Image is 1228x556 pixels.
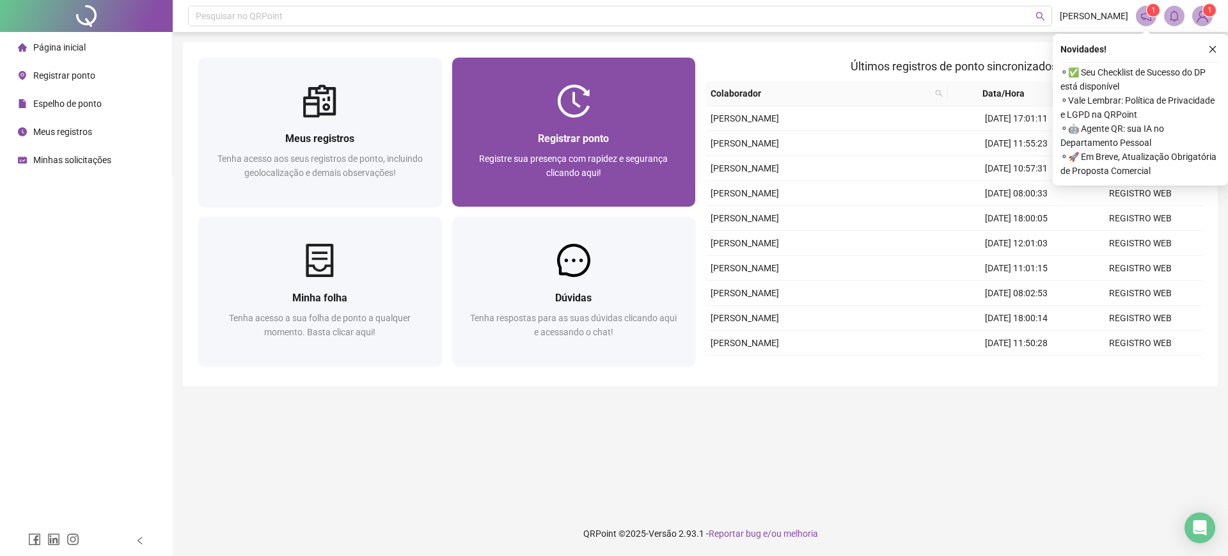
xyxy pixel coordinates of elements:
[948,81,1069,106] th: Data/Hora
[1151,6,1156,15] span: 1
[18,43,27,52] span: home
[954,131,1078,156] td: [DATE] 11:55:23
[1060,150,1220,178] span: ⚬ 🚀 Em Breve, Atualização Obrigatória de Proposta Comercial
[136,536,145,545] span: left
[452,217,696,366] a: DúvidasTenha respostas para as suas dúvidas clicando aqui e acessando o chat!
[18,71,27,80] span: environment
[1203,4,1216,17] sup: Atualize o seu contato no menu Meus Dados
[711,213,779,223] span: [PERSON_NAME]
[953,86,1054,100] span: Data/Hora
[33,127,92,137] span: Meus registros
[1169,10,1180,22] span: bell
[711,86,930,100] span: Colaborador
[954,181,1078,206] td: [DATE] 08:00:33
[1208,45,1217,54] span: close
[1208,6,1212,15] span: 1
[1078,331,1202,356] td: REGISTRO WEB
[198,58,442,207] a: Meus registrosTenha acesso aos seus registros de ponto, incluindo geolocalização e demais observa...
[649,528,677,539] span: Versão
[555,292,592,304] span: Dúvidas
[954,231,1078,256] td: [DATE] 12:01:03
[1060,93,1220,122] span: ⚬ Vale Lembrar: Política de Privacidade e LGPD na QRPoint
[33,155,111,165] span: Minhas solicitações
[18,155,27,164] span: schedule
[935,90,943,97] span: search
[711,338,779,348] span: [PERSON_NAME]
[292,292,347,304] span: Minha folha
[1078,306,1202,331] td: REGISTRO WEB
[1147,4,1160,17] sup: 1
[47,533,60,546] span: linkedin
[1185,512,1215,543] div: Open Intercom Messenger
[1078,206,1202,231] td: REGISTRO WEB
[33,99,102,109] span: Espelho de ponto
[711,288,779,298] span: [PERSON_NAME]
[954,106,1078,131] td: [DATE] 17:01:11
[198,217,442,366] a: Minha folhaTenha acesso a sua folha de ponto a qualquer momento. Basta clicar aqui!
[1060,42,1106,56] span: Novidades !
[173,511,1228,556] footer: QRPoint © 2025 - 2.93.1 -
[33,70,95,81] span: Registrar ponto
[711,188,779,198] span: [PERSON_NAME]
[28,533,41,546] span: facebook
[954,356,1078,381] td: [DATE] 10:50:01
[1078,181,1202,206] td: REGISTRO WEB
[1060,9,1128,23] span: [PERSON_NAME]
[711,313,779,323] span: [PERSON_NAME]
[33,42,86,52] span: Página inicial
[1060,65,1220,93] span: ⚬ ✅ Seu Checklist de Sucesso do DP está disponível
[1078,231,1202,256] td: REGISTRO WEB
[1078,281,1202,306] td: REGISTRO WEB
[954,206,1078,231] td: [DATE] 18:00:05
[229,313,411,337] span: Tenha acesso a sua folha de ponto a qualquer momento. Basta clicar aqui!
[954,331,1078,356] td: [DATE] 11:50:28
[1078,256,1202,281] td: REGISTRO WEB
[217,154,423,178] span: Tenha acesso aos seus registros de ponto, incluindo geolocalização e demais observações!
[1078,356,1202,381] td: REGISTRO WEB
[851,60,1057,73] span: Últimos registros de ponto sincronizados
[954,256,1078,281] td: [DATE] 11:01:15
[470,313,677,337] span: Tenha respostas para as suas dúvidas clicando aqui e acessando o chat!
[933,84,945,103] span: search
[285,132,354,145] span: Meus registros
[1140,10,1152,22] span: notification
[538,132,609,145] span: Registrar ponto
[479,154,668,178] span: Registre sua presença com rapidez e segurança clicando aqui!
[67,533,79,546] span: instagram
[709,528,818,539] span: Reportar bug e/ou melhoria
[954,306,1078,331] td: [DATE] 18:00:14
[711,238,779,248] span: [PERSON_NAME]
[711,263,779,273] span: [PERSON_NAME]
[711,138,779,148] span: [PERSON_NAME]
[1035,12,1045,21] span: search
[711,163,779,173] span: [PERSON_NAME]
[711,113,779,123] span: [PERSON_NAME]
[18,99,27,108] span: file
[1193,6,1212,26] img: 82100
[954,156,1078,181] td: [DATE] 10:57:31
[18,127,27,136] span: clock-circle
[452,58,696,207] a: Registrar pontoRegistre sua presença com rapidez e segurança clicando aqui!
[1060,122,1220,150] span: ⚬ 🤖 Agente QR: sua IA no Departamento Pessoal
[954,281,1078,306] td: [DATE] 08:02:53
